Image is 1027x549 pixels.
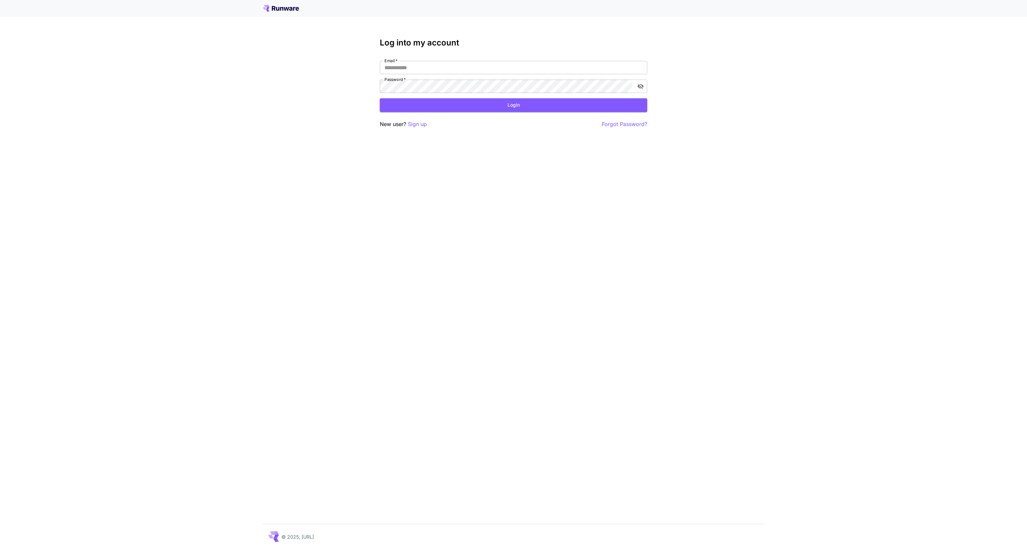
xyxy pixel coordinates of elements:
button: Login [380,98,647,112]
button: Forgot Password? [602,120,647,128]
button: Sign up [408,120,427,128]
p: New user? [380,120,427,128]
p: © 2025, [URL] [281,533,314,540]
label: Password [384,77,406,82]
button: toggle password visibility [635,80,647,92]
h3: Log into my account [380,38,647,47]
label: Email [384,58,397,64]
